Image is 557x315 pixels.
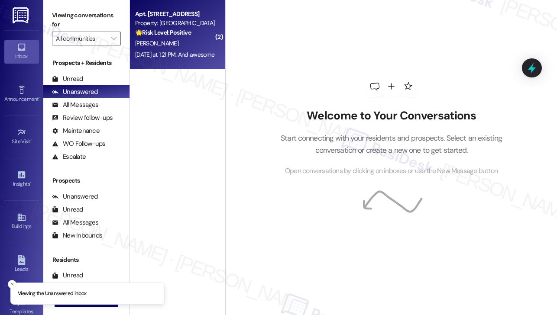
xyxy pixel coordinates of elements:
input: All communities [56,32,107,45]
div: Residents [43,255,130,264]
span: • [31,137,32,143]
div: Unanswered [52,87,98,96]
label: Viewing conversations for [52,9,121,32]
i:  [111,35,116,42]
div: Escalate [52,152,86,161]
span: • [39,95,40,101]
div: Unread [52,74,83,84]
a: Insights • [4,167,39,191]
div: Review follow-ups [52,113,113,122]
div: WO Follow-ups [52,139,105,148]
div: All Messages [52,100,98,109]
p: Viewing the Unanswered inbox [18,290,87,298]
strong: 🌟 Risk Level: Positive [135,29,191,36]
div: Unanswered [52,192,98,201]
div: Unread [52,205,83,214]
div: Property: [GEOGRAPHIC_DATA] [135,19,215,28]
a: Buildings [4,210,39,233]
img: ResiDesk Logo [13,7,30,23]
div: Prospects [43,176,130,185]
p: Start connecting with your residents and prospects. Select an existing conversation or create a n... [268,132,515,157]
div: Apt. [STREET_ADDRESS] [135,10,215,19]
div: Maintenance [52,126,100,135]
a: Leads [4,253,39,276]
span: • [30,180,31,186]
span: [PERSON_NAME] [135,39,178,47]
h2: Welcome to Your Conversations [268,109,515,123]
span: Open conversations by clicking on inboxes or use the New Message button [285,166,498,177]
div: New Inbounds [52,231,102,240]
a: Inbox [4,40,39,63]
div: All Messages [52,218,98,227]
button: Close toast [8,280,16,289]
a: Site Visit • [4,125,39,148]
div: [DATE] at 1:21 PM: And awesome [135,51,214,58]
div: Prospects + Residents [43,58,130,67]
